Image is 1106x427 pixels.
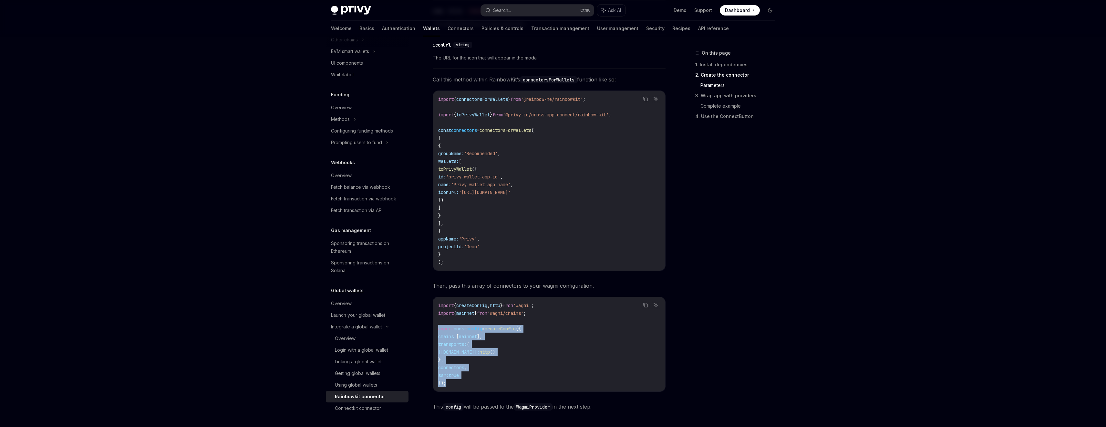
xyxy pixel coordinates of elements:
button: Ask AI [652,95,660,103]
button: Copy the contents from the code block [641,95,650,103]
button: Ask AI [652,301,660,309]
span: '[URL][DOMAIN_NAME]' [459,189,511,195]
span: }); [438,380,446,386]
span: Ctrl K [580,8,590,13]
span: } [500,303,503,308]
div: Fetch transaction via API [331,207,383,214]
a: Whitelabel [326,69,408,80]
a: Welcome [331,21,352,36]
span: }) [438,197,443,203]
span: ; [583,96,585,102]
span: iconUrl: [438,189,459,195]
span: , [511,182,513,187]
a: Policies & controls [481,21,523,36]
span: [[DOMAIN_NAME]]: [438,349,480,355]
a: API reference [698,21,729,36]
div: Overview [331,300,352,307]
div: Fetch transaction via webhook [331,195,396,203]
span: } [490,112,492,118]
div: Search... [493,6,511,14]
span: ( [531,127,534,133]
a: Authentication [382,21,415,36]
span: 'wagmi' [513,303,531,308]
span: mainnet [456,310,474,316]
a: Rainbowkit connector [326,391,408,402]
span: ({ [472,166,477,172]
div: Using global wallets [335,381,377,389]
a: Parameters [700,80,780,91]
span: This will be passed to the in the next step. [433,402,666,411]
span: { [438,228,441,234]
a: Login with a global wallet [326,344,408,356]
div: Login with a global wallet [335,346,388,354]
span: http [480,349,490,355]
a: Overview [326,298,408,309]
a: Recipes [672,21,690,36]
a: Overview [326,170,408,181]
div: Fetch balance via webhook [331,183,390,191]
div: Connectkit connector [335,404,381,412]
span: import [438,310,454,316]
a: Configuring funding methods [326,125,408,137]
span: from [477,310,487,316]
span: appName: [438,236,459,242]
a: Connectkit connector [326,402,408,414]
span: toPrivyWallet [456,112,490,118]
div: Sponsoring transactions on Ethereum [331,240,405,255]
a: Support [694,7,712,14]
span: ; [523,310,526,316]
a: Dashboard [720,5,760,16]
span: ({ [516,326,521,332]
a: UI components [326,57,408,69]
span: Call this method within RainbowKit’s function like so: [433,75,666,84]
span: { [454,112,456,118]
a: Basics [359,21,374,36]
span: '@privy-io/cross-app-connect/rainbow-kit' [503,112,609,118]
div: Methods [331,115,350,123]
span: toPrivyWallet [438,166,472,172]
div: Launch your global wallet [331,311,385,319]
div: Overview [335,335,356,342]
span: ; [531,303,534,308]
span: 'privy-wallet-app-id' [446,174,500,180]
div: Integrate a global wallet [331,323,382,331]
h5: Webhooks [331,159,355,166]
span: 'Privy wallet app name' [451,182,511,187]
img: dark logo [331,6,371,15]
a: Getting global wallets [326,368,408,379]
span: The URL for the icon that will appear in the modal. [433,54,666,62]
h5: Funding [331,91,349,99]
span: createConfig [456,303,487,308]
div: Linking a global wallet [335,358,382,366]
span: ; [609,112,611,118]
div: Overview [331,104,352,112]
span: ); [438,259,443,265]
span: ssr: [438,372,449,378]
h5: Gas management [331,227,371,234]
button: Search...CtrlK [481,5,594,16]
span: 'Recommended' [464,151,498,156]
span: from [511,96,521,102]
span: 'Privy' [459,236,477,242]
a: Connectors [448,21,474,36]
a: Overview [326,333,408,344]
button: Toggle dark mode [765,5,775,16]
span: connectorsForWallets [480,127,531,133]
a: Wallets [423,21,440,36]
a: Fetch balance via webhook [326,181,408,193]
div: Overview [331,172,352,179]
span: }, [438,357,443,363]
div: iconUrl [433,42,451,48]
a: Overview [326,102,408,113]
a: Sponsoring transactions on Ethereum [326,238,408,257]
span: config [467,326,482,332]
span: , [477,236,480,242]
span: connectors [451,127,477,133]
div: UI components [331,59,363,67]
div: Sponsoring transactions on Solana [331,259,405,274]
span: ] [438,205,441,211]
span: '@rainbow-me/rainbowkit' [521,96,583,102]
span: string [456,42,470,48]
a: User management [597,21,638,36]
h5: Global wallets [331,287,364,294]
